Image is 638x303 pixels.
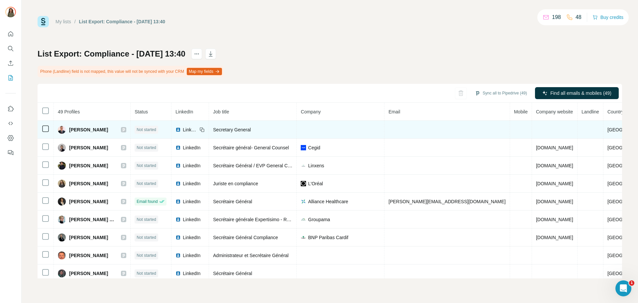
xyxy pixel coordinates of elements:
[175,163,181,168] img: LinkedIn logo
[183,144,200,151] span: LinkedIn
[58,216,66,224] img: Avatar
[58,233,66,241] img: Avatar
[69,198,108,205] span: [PERSON_NAME]
[135,109,148,114] span: Status
[308,216,330,223] span: Groupama
[137,199,158,205] span: Email found
[38,49,185,59] h1: List Export: Compliance - [DATE] 13:40
[301,217,306,222] img: company-logo
[58,144,66,152] img: Avatar
[137,270,156,276] span: Not started
[536,109,573,114] span: Company website
[607,109,624,114] span: Country
[388,109,400,114] span: Email
[137,217,156,223] span: Not started
[191,49,202,59] button: actions
[5,57,16,69] button: Enrich CSV
[58,269,66,277] img: Avatar
[308,234,348,241] span: BNP Paribas Cardif
[69,270,108,277] span: [PERSON_NAME]
[69,126,108,133] span: [PERSON_NAME]
[183,126,197,133] span: LinkedIn
[308,198,348,205] span: Alliance Healthcare
[137,252,156,258] span: Not started
[69,144,108,151] span: [PERSON_NAME]
[213,271,252,276] span: Sécrétaire Général
[576,13,582,21] p: 48
[213,199,252,204] span: Secrétaire Général
[183,216,200,223] span: LinkedIn
[58,162,66,170] img: Avatar
[615,280,631,296] iframe: Intercom live chat
[137,234,156,240] span: Not started
[213,109,229,114] span: Job title
[183,198,200,205] span: LinkedIn
[58,251,66,259] img: Avatar
[308,144,320,151] span: Cegid
[5,117,16,129] button: Use Surfe API
[69,216,114,223] span: [PERSON_NAME] Derail
[470,88,532,98] button: Sync all to Pipedrive (49)
[175,253,181,258] img: LinkedIn logo
[301,163,306,168] img: company-logo
[175,199,181,204] img: LinkedIn logo
[301,181,306,186] img: company-logo
[137,127,156,133] span: Not started
[550,90,611,96] span: Find all emails & mobiles (49)
[5,72,16,84] button: My lists
[5,28,16,40] button: Quick start
[536,235,573,240] span: [DOMAIN_NAME]
[388,199,505,204] span: [PERSON_NAME][EMAIL_ADDRESS][DOMAIN_NAME]
[536,181,573,186] span: [DOMAIN_NAME]
[38,16,49,27] img: Surfe Logo
[175,109,193,114] span: LinkedIn
[69,162,108,169] span: [PERSON_NAME]
[582,109,599,114] span: Landline
[175,145,181,150] img: LinkedIn logo
[175,271,181,276] img: LinkedIn logo
[183,234,200,241] span: LinkedIn
[38,66,223,77] div: Phone (Landline) field is not mapped, this value will not be synced with your CRM
[74,18,76,25] li: /
[137,145,156,151] span: Not started
[69,180,108,187] span: [PERSON_NAME]
[5,132,16,144] button: Dashboard
[552,13,561,21] p: 198
[183,252,200,259] span: LinkedIn
[301,109,321,114] span: Company
[5,147,16,159] button: Feedback
[183,270,200,277] span: LinkedIn
[213,253,288,258] span: Administrateur et Secrétaire Général
[183,180,200,187] span: LinkedIn
[301,235,306,240] img: company-logo
[536,145,573,150] span: [DOMAIN_NAME]
[5,7,16,17] img: Avatar
[79,18,165,25] div: List Export: Compliance - [DATE] 13:40
[175,235,181,240] img: LinkedIn logo
[58,126,66,134] img: Avatar
[213,181,258,186] span: Juriste en compliance
[301,145,306,150] img: company-logo
[301,199,306,204] img: company-logo
[187,68,222,75] button: Map my fields
[5,103,16,115] button: Use Surfe on LinkedIn
[213,217,419,222] span: Secrétaire générale Expertisimo - Responsable Etudes, Instances, Agréments et Démarche Durable
[629,280,634,286] span: 1
[213,163,359,168] span: Secrétaire Général / EVP General Counsel & Chief Compliance Officer
[5,43,16,55] button: Search
[535,87,619,99] button: Find all emails & mobiles (49)
[213,235,278,240] span: Secrétaire Général Compliance
[58,180,66,188] img: Avatar
[213,127,251,132] span: Secretary General
[69,252,108,259] span: [PERSON_NAME]
[175,217,181,222] img: LinkedIn logo
[175,181,181,186] img: LinkedIn logo
[137,163,156,169] span: Not started
[213,145,289,150] span: Secrétaire général- General Counsel
[183,162,200,169] span: LinkedIn
[536,199,573,204] span: [DOMAIN_NAME]
[137,181,156,187] span: Not started
[592,13,623,22] button: Buy credits
[514,109,528,114] span: Mobile
[308,162,324,169] span: Linxens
